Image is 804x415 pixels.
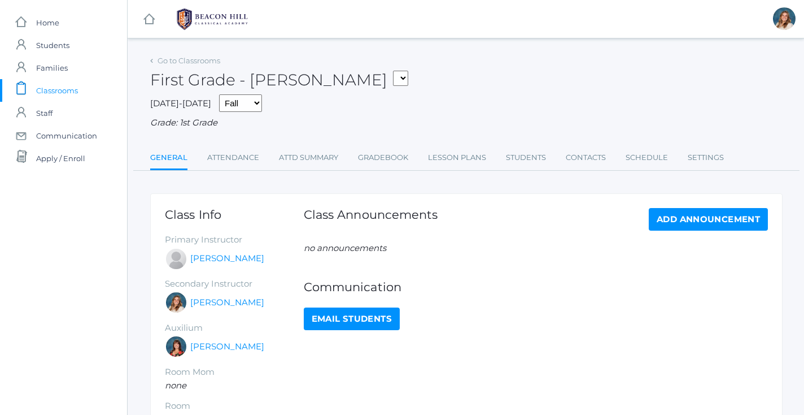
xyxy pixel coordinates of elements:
a: Gradebook [358,146,408,169]
a: Attd Summary [279,146,338,169]
a: Add Announcement [649,208,768,231]
h5: Room Mom [165,368,304,377]
em: no announcements [304,243,386,253]
div: Jaimie Watson [165,248,187,270]
h5: Primary Instructor [165,235,304,245]
h5: Secondary Instructor [165,279,304,289]
a: [PERSON_NAME] [190,340,264,353]
span: Home [36,11,59,34]
a: [PERSON_NAME] [190,252,264,265]
h2: First Grade - [PERSON_NAME] [150,71,408,89]
a: [PERSON_NAME] [190,296,264,309]
h1: Communication [304,280,768,293]
h5: Auxilium [165,323,304,333]
div: Heather Wallock [165,335,187,358]
span: Communication [36,124,97,147]
a: Go to Classrooms [158,56,220,65]
a: Lesson Plans [428,146,486,169]
em: none [165,380,186,391]
h5: Room [165,401,304,411]
a: Settings [688,146,724,169]
h1: Class Announcements [304,208,438,228]
span: Staff [36,102,53,124]
span: Families [36,57,68,79]
a: Schedule [626,146,668,169]
span: Classrooms [36,79,78,102]
a: General [150,146,187,171]
h1: Class Info [165,208,304,221]
a: Students [506,146,546,169]
a: Contacts [566,146,606,169]
div: Grade: 1st Grade [150,116,783,129]
div: Liv Barber [773,7,796,30]
div: Liv Barber [165,291,187,314]
a: Email Students [304,308,400,330]
span: Students [36,34,69,57]
span: [DATE]-[DATE] [150,98,211,109]
img: 1_BHCALogos-05.png [170,5,255,33]
span: Apply / Enroll [36,147,85,170]
a: Attendance [207,146,259,169]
